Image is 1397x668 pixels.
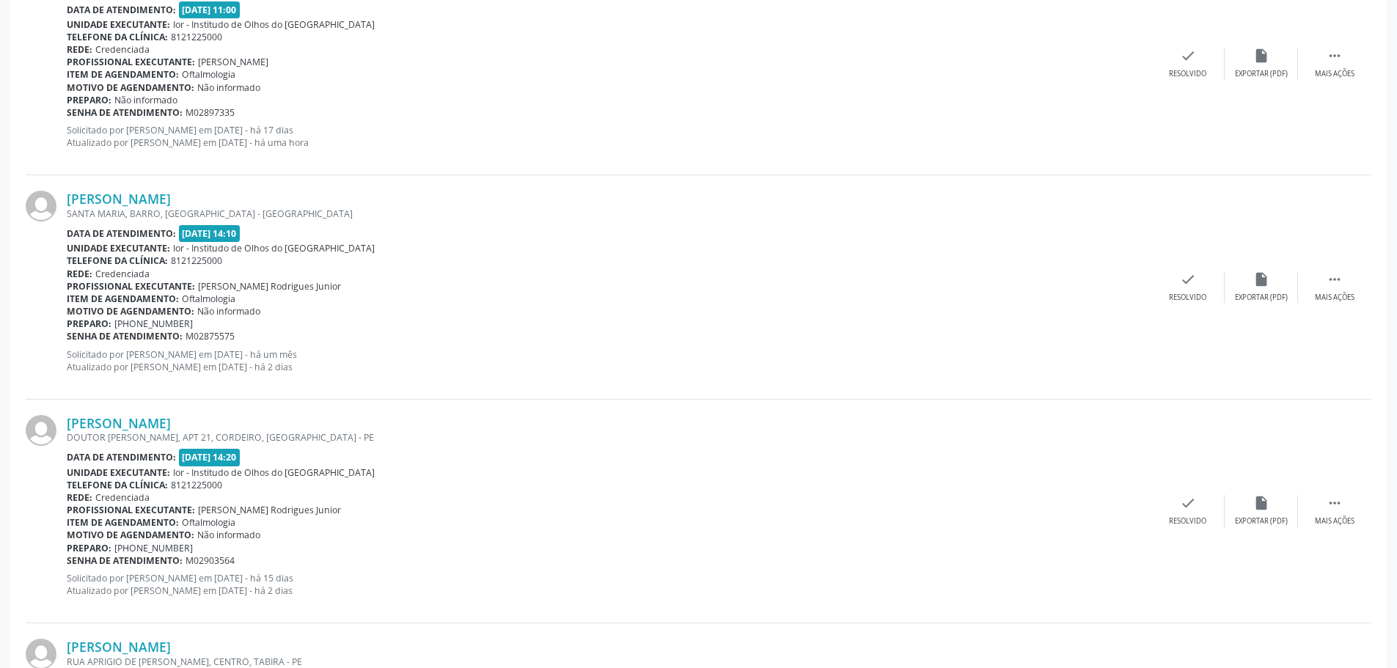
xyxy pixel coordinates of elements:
b: Preparo: [67,542,111,554]
span: [DATE] 11:00 [179,1,241,18]
i:  [1327,495,1343,511]
span: Ior - Institudo de Olhos do [GEOGRAPHIC_DATA] [173,242,375,254]
span: Oftalmologia [182,293,235,305]
b: Item de agendamento: [67,516,179,529]
div: RUA APRIGIO DE [PERSON_NAME], CENTRO, TABIRA - PE [67,656,1151,668]
span: [DATE] 14:10 [179,225,241,242]
div: SANTA MARIA, BARRO, [GEOGRAPHIC_DATA] - [GEOGRAPHIC_DATA] [67,208,1151,220]
div: Mais ações [1315,69,1354,79]
span: [PERSON_NAME] Rodrigues Junior [198,504,341,516]
div: Resolvido [1169,69,1206,79]
div: Mais ações [1315,293,1354,303]
b: Profissional executante: [67,280,195,293]
b: Preparo: [67,94,111,106]
p: Solicitado por [PERSON_NAME] em [DATE] - há 15 dias Atualizado por [PERSON_NAME] em [DATE] - há 2... [67,572,1151,597]
span: Não informado [114,94,177,106]
b: Data de atendimento: [67,451,176,463]
b: Motivo de agendamento: [67,529,194,541]
i: insert_drive_file [1253,271,1269,287]
div: Exportar (PDF) [1235,293,1288,303]
b: Profissional executante: [67,504,195,516]
i: insert_drive_file [1253,495,1269,511]
b: Senha de atendimento: [67,554,183,567]
a: [PERSON_NAME] [67,415,171,431]
div: DOUTOR [PERSON_NAME], APT 21, CORDEIRO, [GEOGRAPHIC_DATA] - PE [67,431,1151,444]
span: M02875575 [186,330,235,342]
b: Item de agendamento: [67,68,179,81]
div: Resolvido [1169,516,1206,526]
b: Profissional executante: [67,56,195,68]
span: Credenciada [95,268,150,280]
b: Data de atendimento: [67,227,176,240]
b: Senha de atendimento: [67,106,183,119]
i: check [1180,271,1196,287]
span: Credenciada [95,491,150,504]
span: Ior - Institudo de Olhos do [GEOGRAPHIC_DATA] [173,18,375,31]
b: Rede: [67,268,92,280]
b: Telefone da clínica: [67,254,168,267]
span: [DATE] 14:20 [179,449,241,466]
i: check [1180,48,1196,64]
span: [PHONE_NUMBER] [114,318,193,330]
b: Unidade executante: [67,242,170,254]
b: Rede: [67,491,92,504]
i:  [1327,48,1343,64]
a: [PERSON_NAME] [67,191,171,207]
span: Não informado [197,81,260,94]
b: Item de agendamento: [67,293,179,305]
img: img [26,415,56,446]
span: M02903564 [186,554,235,567]
b: Unidade executante: [67,466,170,479]
i: check [1180,495,1196,511]
div: Mais ações [1315,516,1354,526]
span: [PERSON_NAME] [198,56,268,68]
span: 8121225000 [171,254,222,267]
div: Exportar (PDF) [1235,516,1288,526]
span: Oftalmologia [182,516,235,529]
b: Senha de atendimento: [67,330,183,342]
span: Não informado [197,305,260,318]
b: Motivo de agendamento: [67,305,194,318]
span: [PERSON_NAME] Rodrigues Junior [198,280,341,293]
span: [PHONE_NUMBER] [114,542,193,554]
div: Exportar (PDF) [1235,69,1288,79]
p: Solicitado por [PERSON_NAME] em [DATE] - há 17 dias Atualizado por [PERSON_NAME] em [DATE] - há u... [67,124,1151,149]
span: Oftalmologia [182,68,235,81]
a: [PERSON_NAME] [67,639,171,655]
i: insert_drive_file [1253,48,1269,64]
img: img [26,191,56,221]
b: Rede: [67,43,92,56]
b: Telefone da clínica: [67,31,168,43]
p: Solicitado por [PERSON_NAME] em [DATE] - há um mês Atualizado por [PERSON_NAME] em [DATE] - há 2 ... [67,348,1151,373]
span: M02897335 [186,106,235,119]
b: Motivo de agendamento: [67,81,194,94]
span: Ior - Institudo de Olhos do [GEOGRAPHIC_DATA] [173,466,375,479]
span: Credenciada [95,43,150,56]
b: Data de atendimento: [67,4,176,16]
span: 8121225000 [171,479,222,491]
b: Unidade executante: [67,18,170,31]
span: 8121225000 [171,31,222,43]
b: Telefone da clínica: [67,479,168,491]
span: Não informado [197,529,260,541]
i:  [1327,271,1343,287]
div: Resolvido [1169,293,1206,303]
b: Preparo: [67,318,111,330]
